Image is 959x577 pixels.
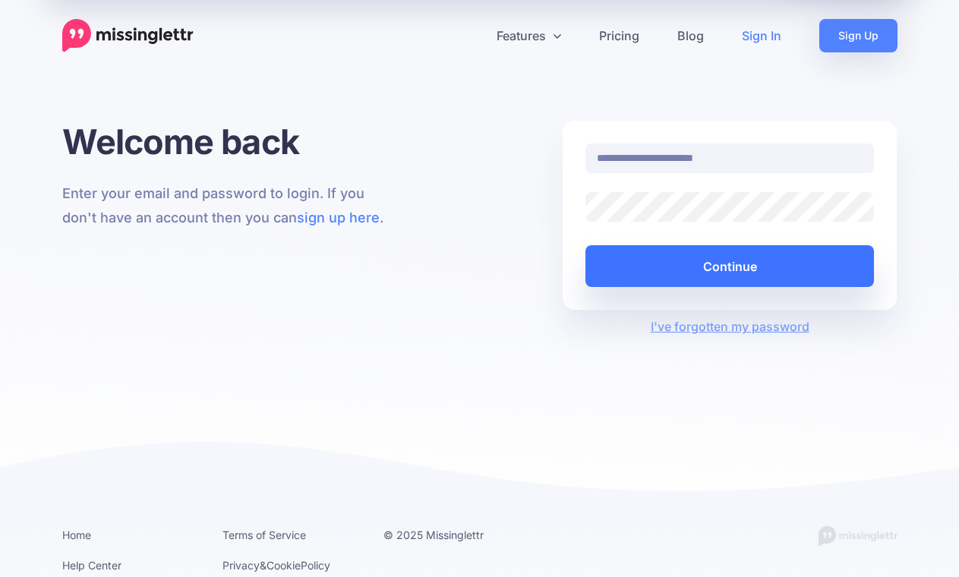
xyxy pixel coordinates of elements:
[222,528,306,541] a: Terms of Service
[222,559,260,572] a: Privacy
[658,19,723,52] a: Blog
[62,528,91,541] a: Home
[267,559,301,572] a: Cookie
[651,319,809,334] a: I've forgotten my password
[478,19,580,52] a: Features
[62,559,121,572] a: Help Center
[297,210,380,225] a: sign up here
[222,556,361,575] li: & Policy
[723,19,800,52] a: Sign In
[62,181,397,230] p: Enter your email and password to login. If you don't have an account then you can .
[819,19,897,52] a: Sign Up
[62,121,397,162] h1: Welcome back
[585,245,875,287] button: Continue
[580,19,658,52] a: Pricing
[383,525,522,544] li: © 2025 Missinglettr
